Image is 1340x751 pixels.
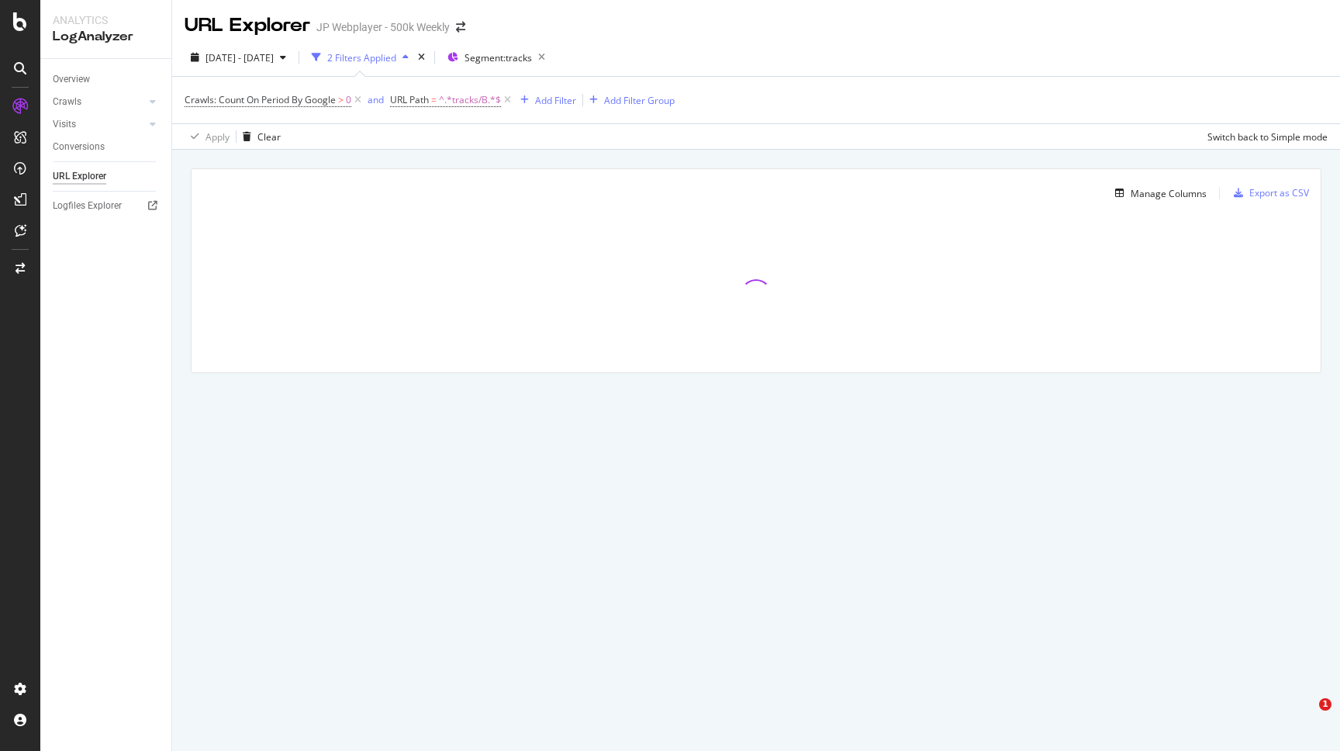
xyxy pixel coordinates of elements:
a: Logfiles Explorer [53,198,161,214]
div: Switch back to Simple mode [1207,130,1328,144]
a: Overview [53,71,161,88]
iframe: Intercom live chat [1287,698,1324,735]
a: URL Explorer [53,168,161,185]
div: Add Filter [535,94,576,107]
div: 2 Filters Applied [327,51,396,64]
div: JP Webplayer - 500k Weekly [316,19,450,35]
button: Clear [237,124,281,149]
button: Export as CSV [1228,181,1309,206]
span: > [338,93,344,106]
button: Manage Columns [1109,184,1207,202]
button: [DATE] - [DATE] [185,45,292,70]
div: Add Filter Group [604,94,675,107]
button: Apply [185,124,230,149]
div: Logfiles Explorer [53,198,122,214]
div: times [415,50,428,65]
span: Segment: tracks [465,51,532,64]
button: Add Filter [514,91,576,109]
button: 2 Filters Applied [306,45,415,70]
div: Export as CSV [1249,186,1309,199]
span: = [431,93,437,106]
div: Analytics [53,12,159,28]
div: Apply [205,130,230,144]
button: and [368,92,384,107]
button: Segment:tracks [441,45,551,70]
div: and [368,93,384,106]
div: Manage Columns [1131,187,1207,200]
span: ^.*tracks/B.*$ [439,89,501,111]
a: Conversions [53,139,161,155]
button: Switch back to Simple mode [1201,124,1328,149]
div: LogAnalyzer [53,28,159,46]
div: Visits [53,116,76,133]
span: URL Path [390,93,429,106]
button: Add Filter Group [583,91,675,109]
div: URL Explorer [185,12,310,39]
div: arrow-right-arrow-left [456,22,465,33]
span: 1 [1319,698,1331,711]
div: Clear [257,130,281,144]
div: Conversions [53,139,105,155]
div: Crawls [53,94,81,110]
div: Overview [53,71,90,88]
div: URL Explorer [53,168,106,185]
span: 0 [346,89,351,111]
span: Crawls: Count On Period By Google [185,93,336,106]
a: Visits [53,116,145,133]
a: Crawls [53,94,145,110]
span: [DATE] - [DATE] [205,51,274,64]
